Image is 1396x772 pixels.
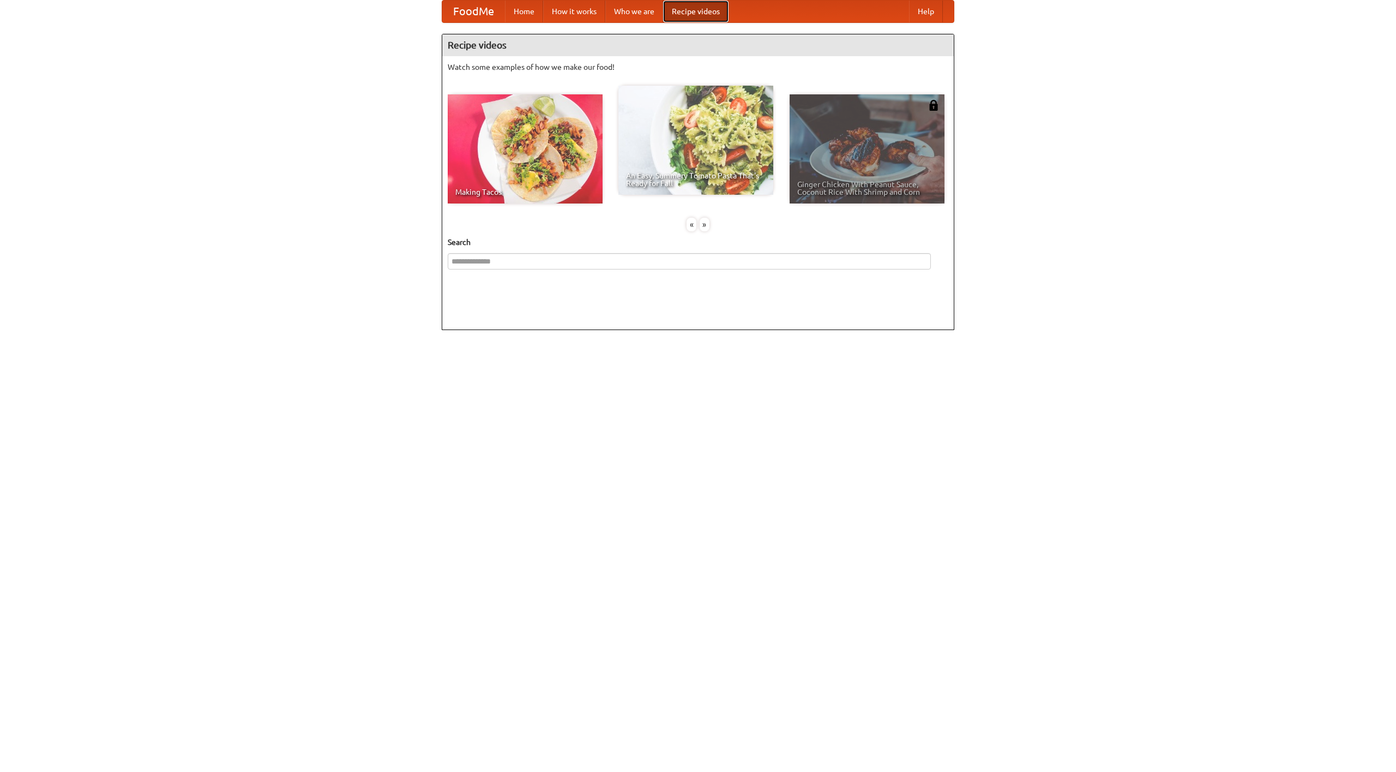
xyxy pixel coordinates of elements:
a: How it works [543,1,605,22]
a: An Easy, Summery Tomato Pasta That's Ready for Fall [618,86,773,195]
a: Making Tacos [448,94,603,204]
p: Watch some examples of how we make our food! [448,62,948,73]
h4: Recipe videos [442,34,954,56]
div: » [700,218,709,231]
div: « [687,218,696,231]
img: 483408.png [928,100,939,111]
span: An Easy, Summery Tomato Pasta That's Ready for Fall [626,172,766,187]
a: Who we are [605,1,663,22]
a: Home [505,1,543,22]
h5: Search [448,237,948,248]
a: FoodMe [442,1,505,22]
a: Recipe videos [663,1,729,22]
a: Help [909,1,943,22]
span: Making Tacos [455,188,595,196]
